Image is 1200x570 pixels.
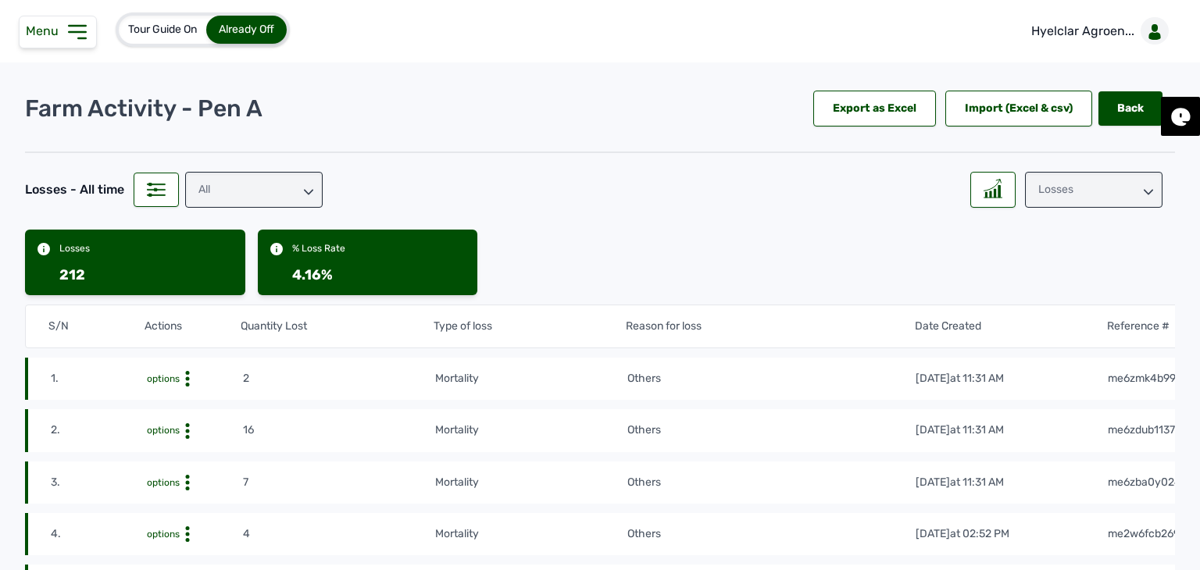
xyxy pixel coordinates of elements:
th: Quantity Lost [240,318,432,335]
div: % Loss Rate [292,242,345,255]
span: Menu [26,23,65,38]
td: 2. [50,422,146,439]
span: Tour Guide On [128,23,197,36]
p: Farm Activity - Pen A [25,94,262,123]
a: Hyelclar Agroen... [1019,9,1175,53]
div: [DATE] [916,475,1004,490]
td: Others [627,370,915,387]
td: mortality [434,422,627,439]
th: Date Created [914,318,1106,335]
div: [DATE] [916,526,1009,542]
td: 4. [50,525,146,543]
span: at 02:52 PM [950,527,1009,540]
div: Export as Excel [813,91,936,126]
span: options [147,529,180,540]
p: Hyelclar Agroen... [1031,22,1134,41]
th: Actions [144,318,240,335]
div: [DATE] [916,422,1004,438]
th: Reason for loss [625,318,914,335]
td: Others [627,474,915,491]
td: mortality [434,525,627,543]
span: at 11:31 AM [950,423,1004,436]
td: 2 [242,370,434,387]
a: Back [1098,91,1162,126]
td: 16 [242,422,434,439]
div: Import (Excel & csv) [945,91,1092,126]
span: at 11:31 AM [950,372,1004,385]
td: Others [627,422,915,439]
span: options [147,373,180,384]
div: Losses - All time [25,180,124,199]
td: 7 [242,474,434,491]
div: Losses [59,242,90,255]
td: 4 [242,525,434,543]
span: at 11:31 AM [950,476,1004,489]
th: Type of loss [433,318,625,335]
span: Already Off [219,23,274,36]
div: Losses [1025,172,1162,208]
td: 1. [50,370,146,387]
span: options [147,477,180,488]
td: mortality [434,370,627,387]
div: 4.16% [292,264,333,286]
td: mortality [434,474,627,491]
th: S/N [48,318,144,335]
td: 3. [50,474,146,491]
div: [DATE] [916,371,1004,387]
div: All [185,172,323,208]
td: Others [627,525,915,543]
div: 212 [59,264,85,286]
span: options [147,425,180,436]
